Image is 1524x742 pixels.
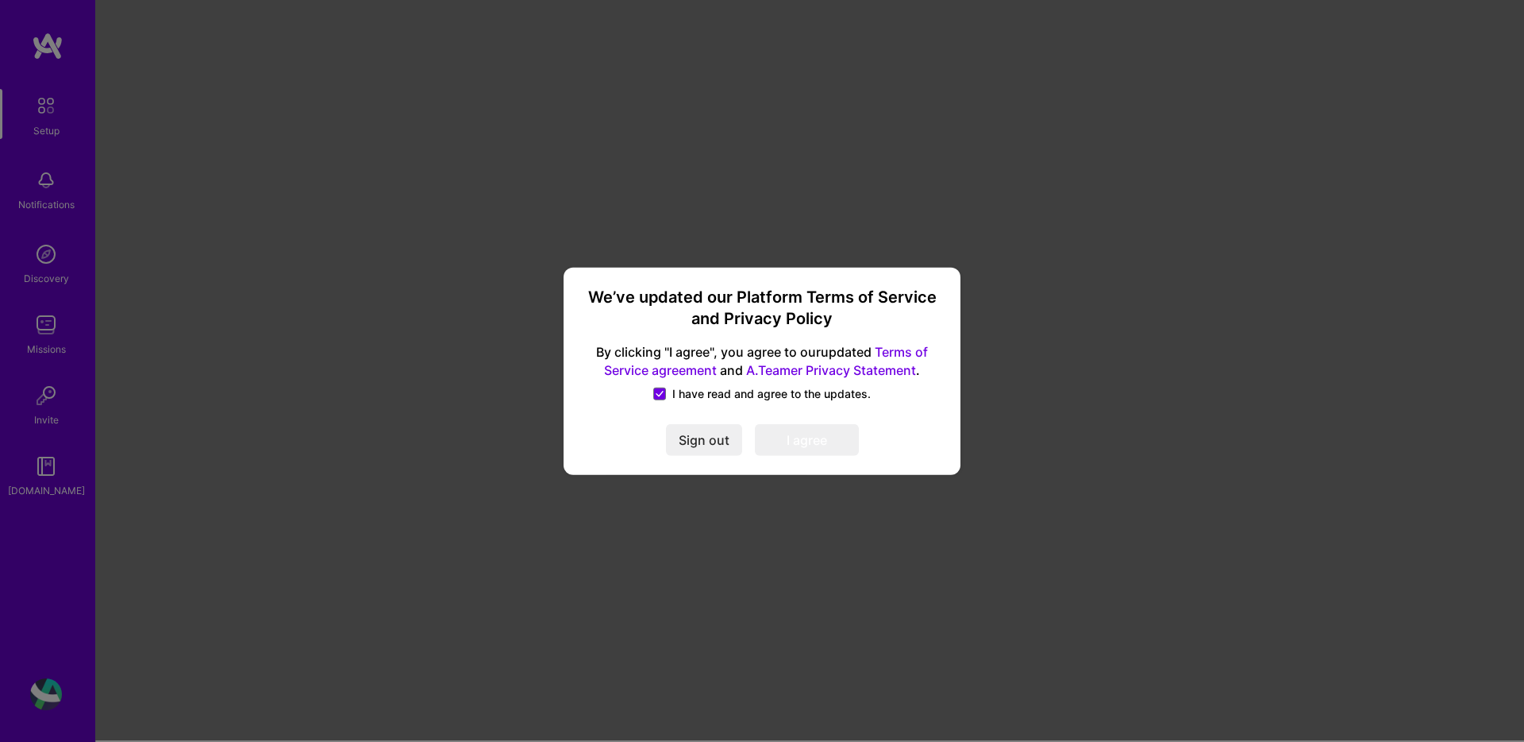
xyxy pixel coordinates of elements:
[746,361,916,377] a: A.Teamer Privacy Statement
[666,423,742,455] button: Sign out
[583,287,941,330] h3: We’ve updated our Platform Terms of Service and Privacy Policy
[604,344,928,378] a: Terms of Service agreement
[755,423,859,455] button: I agree
[672,385,871,401] span: I have read and agree to the updates.
[583,343,941,380] span: By clicking "I agree", you agree to our updated and .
